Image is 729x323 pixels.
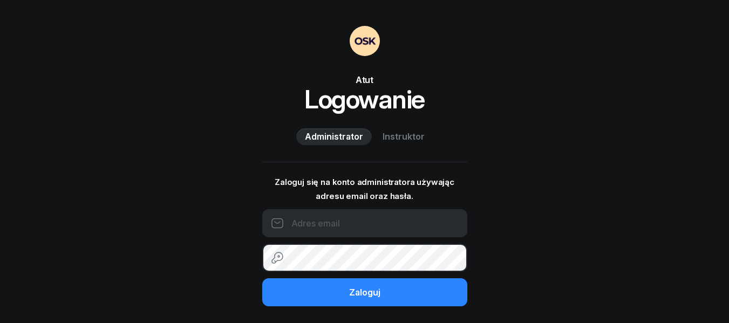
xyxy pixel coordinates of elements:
button: Administrator [296,128,372,146]
input: Adres email [262,209,467,237]
div: Zaloguj [349,286,380,300]
span: Instruktor [383,130,425,144]
span: Administrator [305,130,363,144]
h1: Logowanie [262,86,467,112]
button: Zaloguj [262,278,467,306]
img: OSKAdmin [350,26,380,56]
button: Instruktor [374,128,433,146]
div: Atut [262,73,467,86]
p: Zaloguj się na konto administratora używając adresu email oraz hasła. [262,175,467,203]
